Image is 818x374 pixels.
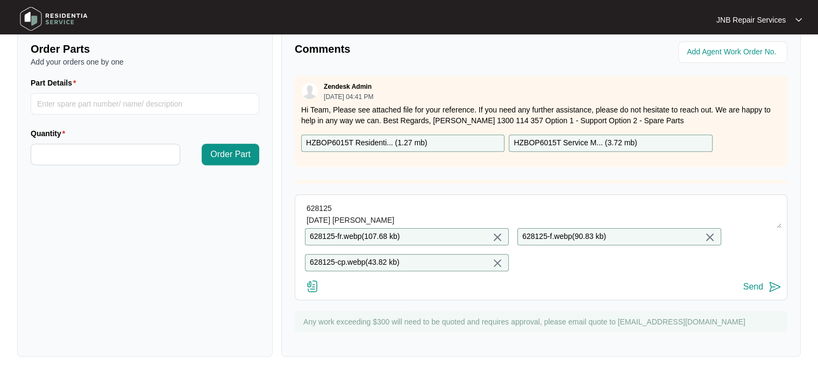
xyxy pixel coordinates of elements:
img: send-icon.svg [769,280,781,293]
p: Any work exceeding $300 will need to be quoted and requires approval, please email quote to [EMAI... [303,316,782,327]
button: Order Part [202,144,259,165]
input: Part Details [31,93,259,115]
p: HZBOP6015T Service M... ( 3.72 mb ) [514,137,637,149]
input: Quantity [31,144,180,165]
label: Part Details [31,77,81,88]
button: Send [743,280,781,294]
div: Send [743,282,763,292]
p: Add your orders one by one [31,57,259,67]
p: Comments [295,41,534,57]
img: dropdown arrow [795,17,802,23]
img: close [491,257,504,270]
textarea: 628125 [DATE] [PERSON_NAME] Checked replaced fan motor. Tested okay Assembled, rechecked function... [301,200,781,228]
img: residentia service logo [16,3,91,35]
p: 628125-f.webp ( 90.83 kb ) [522,231,606,243]
p: 628125-fr.webp ( 107.68 kb ) [310,231,400,243]
p: Zendesk Admin [324,82,372,91]
span: Order Part [210,148,251,161]
img: file-attachment-doc.svg [306,280,319,293]
p: Hi Team, Please see attached file for your reference. If you need any further assistance, please ... [301,104,781,126]
p: 628125-cp.webp ( 43.82 kb ) [310,257,400,269]
label: Quantity [31,128,69,139]
p: Order Parts [31,41,259,57]
img: close [491,231,504,244]
p: HZBOP6015T Residenti... ( 1.27 mb ) [306,137,427,149]
p: [DATE] 04:41 PM [324,94,373,100]
img: close [703,231,716,244]
p: JNB Repair Services [716,15,786,25]
input: Add Agent Work Order No. [687,46,781,59]
img: user.svg [302,83,318,99]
